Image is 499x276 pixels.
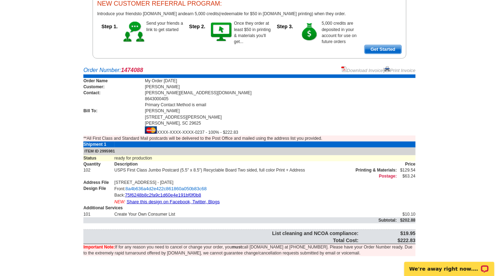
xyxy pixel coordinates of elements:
a: 75f6248b8c2fa9c1d60e4e191bf0f0b8 [125,192,201,198]
a: 8a4b636a4d2e422c861860a050b83c68 [125,186,207,191]
td: Quantity [83,161,115,167]
td: [STREET_ADDRESS][PERSON_NAME] [145,114,416,120]
td: [STREET_ADDRESS] - [DATE] [115,180,397,186]
td: 102 [83,167,115,173]
td: $202.88 [397,217,416,223]
a: Share this design on Facebook, Twitter, Blogs [127,199,220,204]
a: Get Started [364,45,402,54]
td: Total Cost: [83,237,359,244]
iframe: LiveChat chat widget [400,254,499,276]
h3: NEW CUSTOMER REFERRAL PROGRAM: [97,0,402,7]
td: **All First Class and Standard Mail postcards will be delivered to the Post Office and mailed usi... [83,136,416,142]
img: step-2.gif [210,20,234,44]
td: Customer: [83,84,145,90]
td: [PERSON_NAME], SC 29625 [145,120,416,126]
span: Once they order at least $50 in printing & materials you'll get... [234,21,271,44]
td: [PERSON_NAME] [145,84,416,90]
img: step-3.gif [298,20,322,44]
span: Send your friends a link to get started [146,21,183,32]
td: USPS First Class Jumbo Postcard (5.5" x 8.5") Recyclable Board Two sided, full color Print + Address [115,167,397,173]
td: Price [397,161,416,167]
td: [PERSON_NAME][EMAIL_ADDRESS][DOMAIN_NAME] [145,90,416,96]
td: ready for production [115,155,416,161]
td: Subtotal: [83,217,397,223]
div: | [341,66,416,74]
td: Front: [115,186,397,192]
td: $129.54 [397,167,416,173]
img: small-print-icon.gif [384,66,390,72]
p: to [DOMAIN_NAME] and (redeemable for $50 in [DOMAIN_NAME] printing) when they order. [97,11,402,17]
h5: Step 2. [185,24,210,29]
strong: Postage: [379,174,397,179]
td: Create Your Own Consumer List [115,211,397,217]
font: Important Note: [83,245,115,250]
td: Shipment 1 [83,142,115,148]
td: Contact: [83,90,145,96]
td: Order Name [83,78,145,84]
strong: 1474088 [121,67,143,73]
td: Description [115,161,397,167]
span: Introduce your friends [97,11,138,16]
td: ITEM ID 2995981 [83,148,416,155]
h5: Step 1. [97,24,122,29]
td: Design File [83,186,115,192]
td: XXXX-XXXX-XXXX-0237 - 100% - $222.83 [145,126,416,136]
a: Download Invoice [341,68,383,73]
div: Order Number: [83,66,416,74]
td: Status [83,155,115,161]
h5: Step 3. [273,24,298,29]
td: Additional Services [83,205,416,211]
td: $10.10 [397,211,416,217]
img: step-1.gif [122,20,146,44]
a: Print Invoice [384,68,416,73]
td: If for any reason you need to cancel or change your order, you call [DOMAIN_NAME] at [PHONE_NUMBE... [83,244,416,256]
td: Address File [83,180,115,186]
td: 8643000405 [145,96,416,102]
td: $19.95 [359,230,416,237]
span: Printing & Materials: [356,167,397,173]
b: must [232,245,242,250]
span: 5,000 credits are deposited in your account for use on future orders [322,21,357,44]
td: Primary Contact Method is email [145,102,416,108]
img: mast.gif [145,126,157,134]
span: earn 5,000 credits [185,11,219,16]
td: [PERSON_NAME] [145,108,416,114]
td: My Order [DATE] [145,78,416,84]
td: List cleaning and NCOA compliance: [83,230,359,237]
img: small-pdf-icon.gif [341,66,347,72]
td: $63.24 [397,173,416,179]
td: $222.83 [359,237,416,244]
span: Get Started [365,45,401,54]
td: 101 [83,211,115,217]
span: NEW: [115,199,125,204]
td: Bill To: [83,108,145,114]
td: Back: [115,192,397,199]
